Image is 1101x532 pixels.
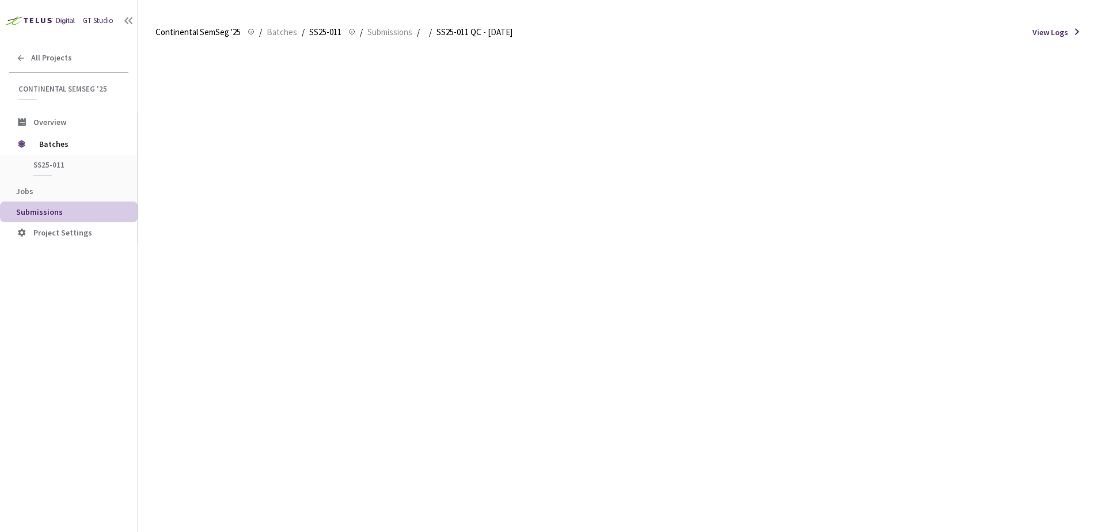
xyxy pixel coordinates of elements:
[83,16,113,26] div: GT Studio
[417,25,420,39] li: /
[16,186,33,196] span: Jobs
[33,160,119,170] span: SS25-011
[264,25,299,38] a: Batches
[1032,26,1068,38] span: View Logs
[33,117,66,127] span: Overview
[429,25,432,39] li: /
[436,25,512,39] span: SS25-011 QC - [DATE]
[31,53,72,63] span: All Projects
[365,25,415,38] a: Submissions
[360,25,363,39] li: /
[267,25,297,39] span: Batches
[33,227,92,238] span: Project Settings
[155,25,241,39] span: Continental SemSeg '25
[39,132,118,155] span: Batches
[367,25,412,39] span: Submissions
[302,25,305,39] li: /
[16,207,63,217] span: Submissions
[259,25,262,39] li: /
[18,84,122,94] span: Continental SemSeg '25
[309,25,341,39] span: SS25-011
